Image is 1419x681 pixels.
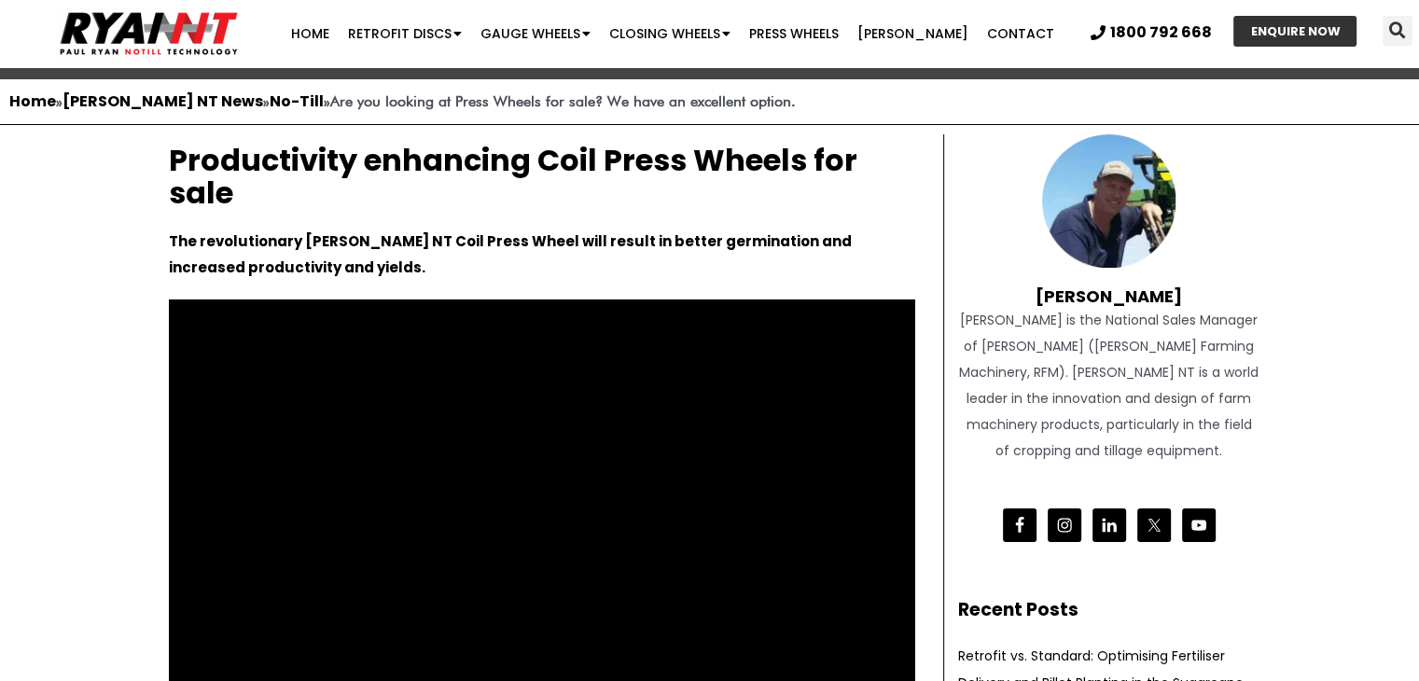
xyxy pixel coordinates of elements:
[9,90,56,112] a: Home
[270,90,324,112] a: No-Till
[9,92,796,110] span: » » »
[56,5,243,63] img: Ryan NT logo
[1383,16,1412,46] div: Search
[275,15,1070,52] nav: Menu
[63,90,263,112] a: [PERSON_NAME] NT News
[600,15,740,52] a: Closing Wheels
[958,597,1260,624] h2: Recent Posts
[1233,16,1356,47] a: ENQUIRE NOW
[282,15,339,52] a: Home
[848,15,978,52] a: [PERSON_NAME]
[740,15,848,52] a: Press Wheels
[339,15,471,52] a: Retrofit Discs
[169,229,915,281] p: The revolutionary [PERSON_NAME] NT Coil Press Wheel will result in better germination and increas...
[471,15,600,52] a: Gauge Wheels
[169,144,915,209] h1: Productivity enhancing Coil Press Wheels for sale
[330,92,796,110] strong: Are you looking at Press Wheels for sale? We have an excellent option.
[978,15,1064,52] a: Contact
[958,307,1260,464] div: [PERSON_NAME] is the National Sales Manager of [PERSON_NAME] ([PERSON_NAME] Farming Machinery, RF...
[958,268,1260,307] h4: [PERSON_NAME]
[1091,25,1212,40] a: 1800 792 668
[1110,25,1212,40] span: 1800 792 668
[1250,25,1340,37] span: ENQUIRE NOW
